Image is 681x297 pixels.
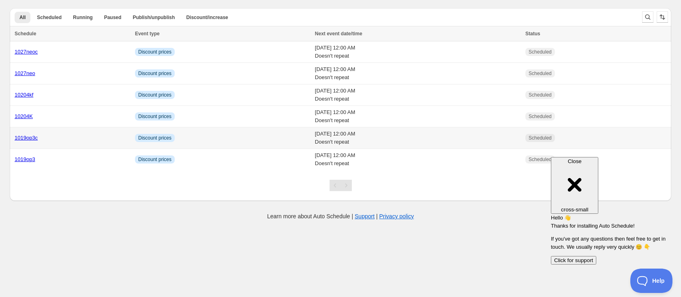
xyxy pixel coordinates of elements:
p: Learn more about Auto Schedule | | [267,212,414,220]
span: Scheduled [37,14,62,21]
span: Scheduled [529,49,552,55]
a: 1027neo [15,70,35,76]
span: Event type [135,31,160,37]
span: Discount prices [138,135,171,141]
span: Scheduled [529,135,552,141]
td: [DATE] 12:00 AM Doesn't repeat [313,63,523,84]
a: 10204kf [15,92,33,98]
span: Scheduled [529,70,552,77]
span: Discount prices [138,113,171,120]
td: [DATE] 12:00 AM Doesn't repeat [313,84,523,106]
iframe: Help Scout Beacon - Messages and Notifications [547,148,677,269]
span: Scheduled [529,156,552,163]
a: 1019op3 [15,156,35,162]
a: Support [355,213,375,220]
span: All [19,14,26,21]
span: Next event date/time [315,31,362,37]
span: Scheduled [529,113,552,120]
span: Discount prices [138,70,171,77]
span: Discount/increase [186,14,228,21]
span: Discount prices [138,92,171,98]
td: [DATE] 12:00 AM Doesn't repeat [313,106,523,127]
a: 10204K [15,113,33,119]
span: Publish/unpublish [133,14,175,21]
span: Discount prices [138,49,171,55]
span: Running [73,14,93,21]
td: [DATE] 12:00 AM Doesn't repeat [313,149,523,170]
a: 1027neoc [15,49,38,55]
span: Scheduled [529,92,552,98]
span: Status [525,31,540,37]
nav: Pagination [330,180,352,191]
span: Paused [104,14,122,21]
td: [DATE] 12:00 AM Doesn't repeat [313,41,523,63]
a: 1019op3c [15,135,38,141]
span: Schedule [15,31,36,37]
td: [DATE] 12:00 AM Doesn't repeat [313,127,523,149]
button: Search and filter results [642,11,653,23]
span: Discount prices [138,156,171,163]
a: Privacy policy [379,213,414,220]
button: Sort the results [657,11,668,23]
iframe: Help Scout Beacon - Open [630,269,673,293]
